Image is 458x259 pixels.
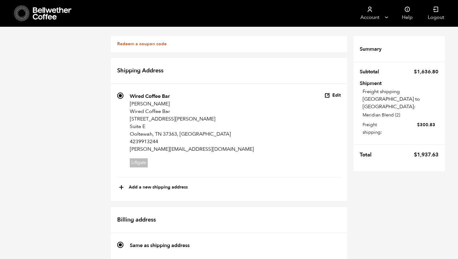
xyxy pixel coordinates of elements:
input: Same as shipping address [117,242,123,248]
strong: Wired Coffee Bar [130,93,170,100]
bdi: 1,636.80 [414,68,438,75]
p: Wired Coffee Bar [130,108,254,115]
h2: Shipping Address [111,58,347,84]
p: [PERSON_NAME] [130,100,254,108]
span: + [119,182,124,193]
p: Ooltewah, TN 37363, [GEOGRAPHIC_DATA] [130,130,254,138]
a: Redeem a coupon code [117,41,167,47]
span: $ [414,68,417,75]
label: Freight shipping: [363,121,435,136]
p: [STREET_ADDRESS][PERSON_NAME] [130,115,254,123]
input: Wired Coffee Bar [PERSON_NAME] Wired Coffee Bar [STREET_ADDRESS][PERSON_NAME] Suite E Ooltewah, T... [117,93,123,99]
button: +Add a new shipping address [119,182,188,193]
th: Total [360,148,375,162]
p: Suite E [130,123,254,130]
span: $ [414,151,417,158]
bdi: 300.83 [417,122,435,128]
h2: Billing address [111,207,347,234]
span: Liftgate [130,158,148,167]
th: Shipment [360,81,396,85]
p: 4239913244 [130,138,254,145]
th: Summary [360,42,385,56]
span: $ [417,122,420,128]
p: Freight shipping [GEOGRAPHIC_DATA] to [GEOGRAPHIC_DATA]: [363,88,438,110]
button: Edit [324,93,341,99]
bdi: 1,937.63 [414,151,438,158]
strong: Same as shipping address [130,242,190,249]
p: Meridian Blend (2) [363,112,438,118]
p: [PERSON_NAME][EMAIL_ADDRESS][DOMAIN_NAME] [130,145,254,153]
th: Subtotal [360,65,383,78]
